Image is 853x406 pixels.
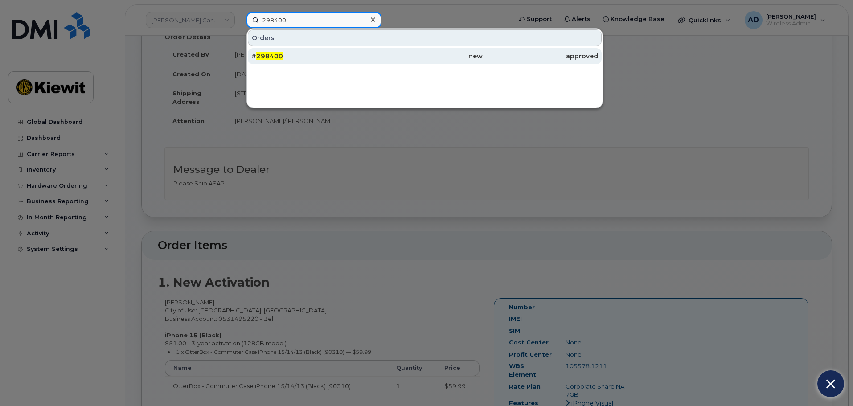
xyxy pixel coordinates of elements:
[367,52,482,61] div: new
[483,52,598,61] div: approved
[826,377,835,391] img: Close chat
[670,134,849,402] iframe: Five9 LiveChat
[248,48,602,64] a: #298400newapproved
[248,29,602,46] div: Orders
[251,52,367,61] div: #
[256,52,283,60] span: 298400
[246,12,381,28] input: Find something...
